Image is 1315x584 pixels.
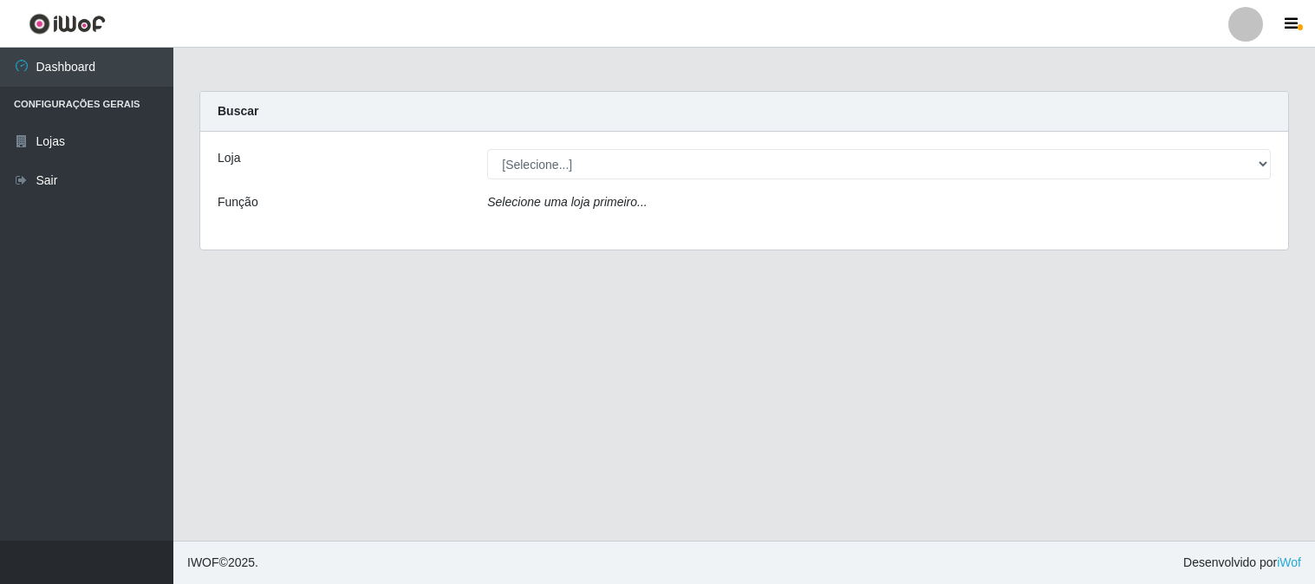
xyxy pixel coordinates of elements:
[29,13,106,35] img: CoreUI Logo
[1183,554,1301,572] span: Desenvolvido por
[218,193,258,211] label: Função
[187,554,258,572] span: © 2025 .
[218,149,240,167] label: Loja
[1277,555,1301,569] a: iWof
[487,195,647,209] i: Selecione uma loja primeiro...
[187,555,219,569] span: IWOF
[218,104,258,118] strong: Buscar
